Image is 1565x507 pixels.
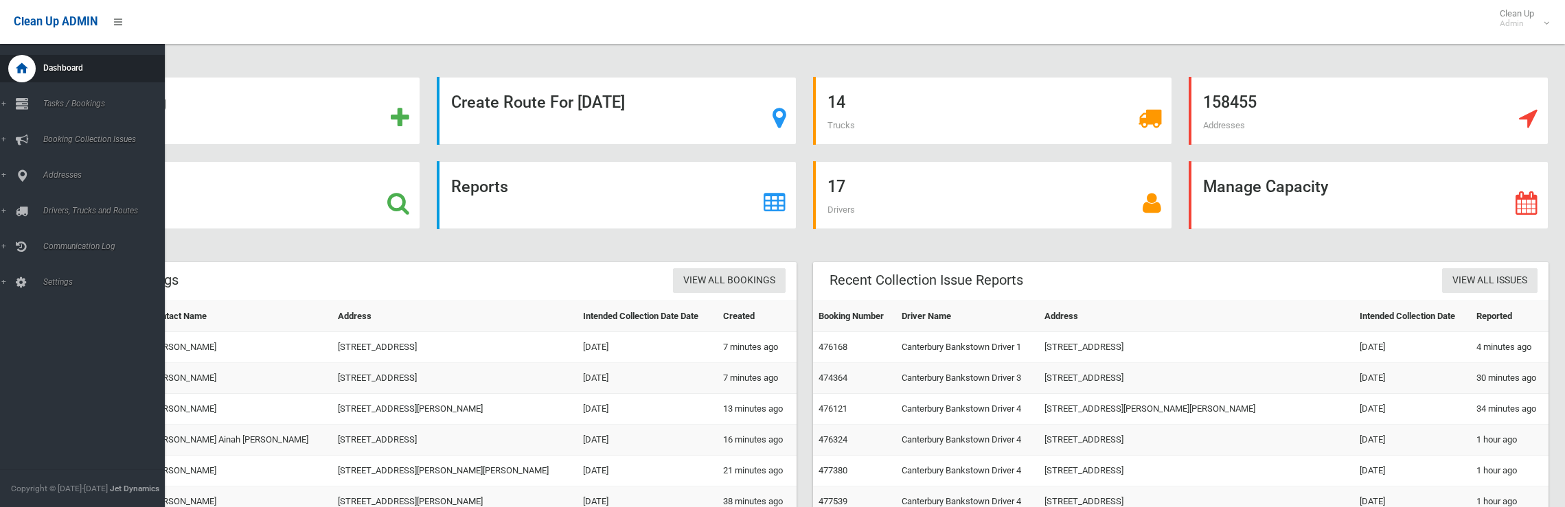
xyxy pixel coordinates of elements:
a: Create Route For [DATE] [437,77,797,145]
th: Driver Name [896,301,1039,332]
td: Canterbury Bankstown Driver 4 [896,425,1039,456]
strong: 14 [827,93,845,112]
td: [STREET_ADDRESS] [1039,425,1354,456]
a: Reports [437,161,797,229]
td: [STREET_ADDRESS][PERSON_NAME][PERSON_NAME] [332,456,578,486]
a: 476121 [819,403,847,414]
td: [DATE] [1354,332,1471,363]
td: 7 minutes ago [718,332,796,363]
span: Clean Up [1493,8,1548,29]
td: Canterbury Bankstown Driver 1 [896,332,1039,363]
td: [DATE] [578,394,718,425]
span: Copyright © [DATE]-[DATE] [11,484,108,493]
a: View All Issues [1442,268,1538,294]
td: [DATE] [1354,363,1471,394]
td: 7 minutes ago [718,363,796,394]
td: [DATE] [578,456,718,486]
span: Addresses [39,170,175,180]
td: [PERSON_NAME] [145,332,332,363]
strong: Jet Dynamics [110,484,159,493]
strong: Create Route For [DATE] [451,93,625,112]
span: Dashboard [39,63,175,73]
td: [STREET_ADDRESS] [332,425,578,456]
th: Contact Name [145,301,332,332]
strong: 17 [827,177,845,196]
span: Addresses [1203,120,1245,130]
header: Recent Collection Issue Reports [813,267,1040,294]
span: Drivers, Trucks and Routes [39,206,175,215]
td: Canterbury Bankstown Driver 3 [896,363,1039,394]
td: [PERSON_NAME] [145,394,332,425]
td: [STREET_ADDRESS] [1039,363,1354,394]
strong: 158455 [1203,93,1257,112]
strong: Manage Capacity [1203,177,1328,196]
td: [DATE] [1354,425,1471,456]
a: 476168 [819,342,847,352]
a: 474364 [819,373,847,383]
td: 1 hour ago [1471,425,1549,456]
a: 477380 [819,465,847,475]
td: [STREET_ADDRESS][PERSON_NAME][PERSON_NAME] [1039,394,1354,425]
td: [DATE] [1354,394,1471,425]
td: [DATE] [578,363,718,394]
td: Canterbury Bankstown Driver 4 [896,456,1039,486]
th: Booking Number [813,301,897,332]
a: Search [60,161,420,229]
span: Communication Log [39,241,175,251]
strong: Reports [451,177,508,196]
td: [STREET_ADDRESS] [332,363,578,394]
td: [STREET_ADDRESS][PERSON_NAME] [332,394,578,425]
td: [PERSON_NAME] [145,363,332,394]
span: Tasks / Bookings [39,99,175,108]
a: Add Booking [60,77,420,145]
th: Reported [1471,301,1549,332]
td: 1 hour ago [1471,456,1549,486]
span: Trucks [827,120,855,130]
a: 17 Drivers [813,161,1173,229]
td: [DATE] [1354,456,1471,486]
th: Address [1039,301,1354,332]
td: Canterbury Bankstown Driver 4 [896,394,1039,425]
td: 4 minutes ago [1471,332,1549,363]
a: Manage Capacity [1189,161,1549,229]
th: Created [718,301,796,332]
a: 14 Trucks [813,77,1173,145]
td: 13 minutes ago [718,394,796,425]
td: 16 minutes ago [718,425,796,456]
span: Clean Up ADMIN [14,15,98,28]
td: [DATE] [578,425,718,456]
td: [STREET_ADDRESS] [1039,332,1354,363]
td: [STREET_ADDRESS] [1039,456,1354,486]
td: [DATE] [578,332,718,363]
span: Drivers [827,204,855,215]
span: Settings [39,277,175,287]
td: 30 minutes ago [1471,363,1549,394]
a: 158455 Addresses [1189,77,1549,145]
a: View All Bookings [673,268,786,294]
th: Address [332,301,578,332]
small: Admin [1500,19,1534,29]
th: Intended Collection Date Date [578,301,718,332]
td: [PERSON_NAME] Ainah [PERSON_NAME] [145,425,332,456]
td: [STREET_ADDRESS] [332,332,578,363]
th: Intended Collection Date [1354,301,1471,332]
td: 34 minutes ago [1471,394,1549,425]
td: 21 minutes ago [718,456,796,486]
span: Booking Collection Issues [39,134,175,144]
td: [PERSON_NAME] [145,456,332,486]
a: 477539 [819,496,847,506]
a: 476324 [819,434,847,445]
